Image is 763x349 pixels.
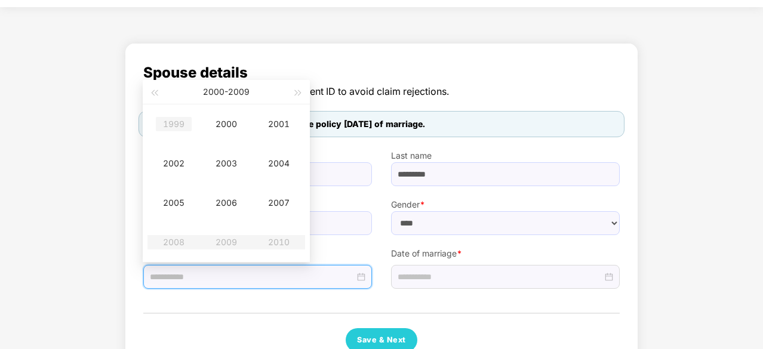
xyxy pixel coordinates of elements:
[391,198,620,211] label: Gender
[208,196,244,210] div: 2006
[391,247,620,260] label: Date of marriage
[261,156,297,171] div: 2004
[156,196,192,210] div: 2005
[147,104,200,144] td: 1999
[156,156,192,171] div: 2002
[253,104,305,144] td: 2001
[253,144,305,183] td: 2004
[208,117,244,131] div: 2000
[261,117,297,131] div: 2001
[143,61,620,84] span: Spouse details
[147,144,200,183] td: 2002
[200,144,253,183] td: 2003
[253,183,305,223] td: 2007
[143,84,620,99] span: The details should be as per government ID to avoid claim rejections.
[208,156,244,171] div: 2003
[147,183,200,223] td: 2005
[200,104,253,144] td: 2000
[200,183,253,223] td: 2006
[261,196,297,210] div: 2007
[156,117,192,131] div: 1999
[203,80,250,104] button: 2000-2009
[391,149,620,162] label: Last name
